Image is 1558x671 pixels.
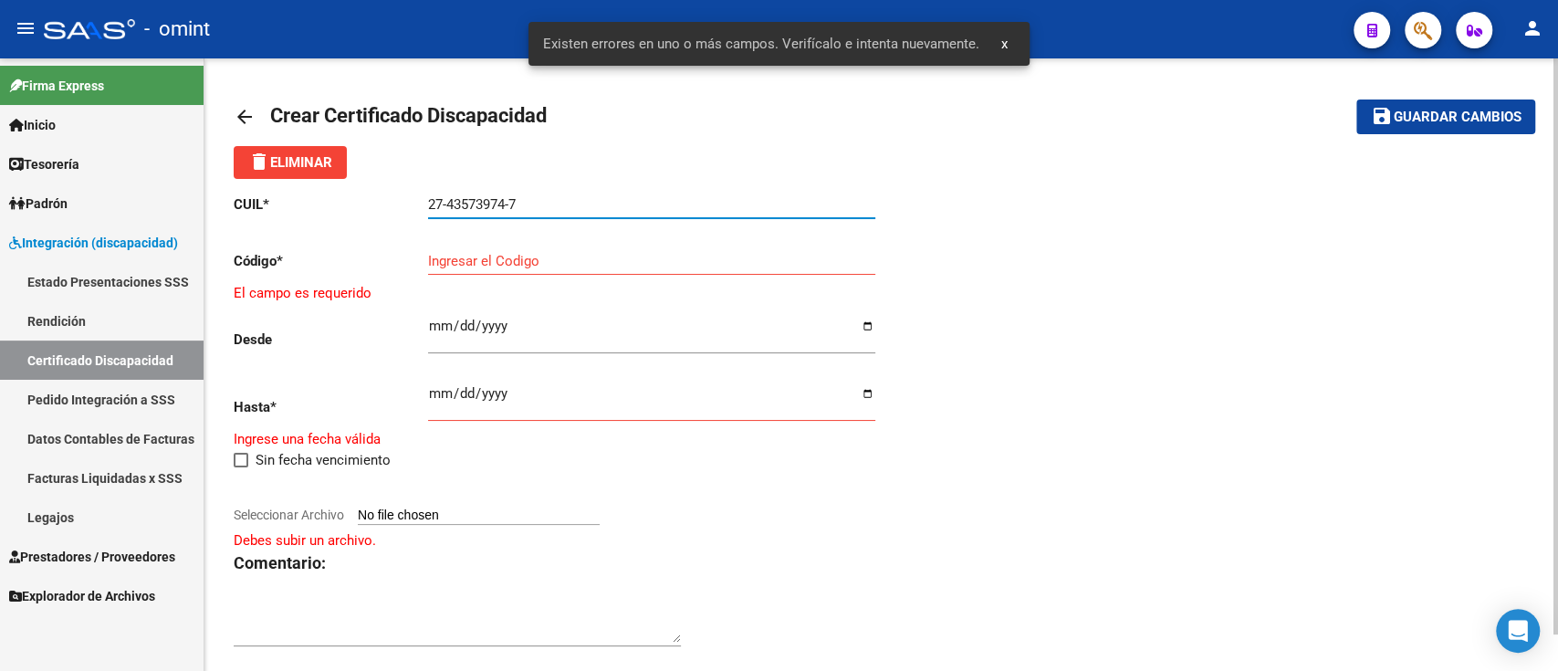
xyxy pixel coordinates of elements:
[9,154,79,174] span: Tesorería
[144,9,210,49] span: - omint
[234,429,882,449] p: Ingrese una fecha válida
[234,530,882,550] p: Debes subir un archivo.
[1356,100,1535,133] button: Guardar cambios
[270,104,547,127] span: Crear Certificado Discapacidad
[256,449,391,471] span: Sin fecha vencimiento
[248,151,270,173] mat-icon: delete
[9,233,178,253] span: Integración (discapacidad)
[1393,110,1521,126] span: Guardar cambios
[1371,105,1393,127] mat-icon: save
[234,553,326,572] strong: Comentario:
[1521,17,1543,39] mat-icon: person
[9,76,104,96] span: Firma Express
[9,547,175,567] span: Prestadores / Proveedores
[234,330,428,350] p: Desde
[234,146,347,179] button: Eliminar
[234,251,428,271] p: Código
[9,115,56,135] span: Inicio
[1001,36,1008,52] span: x
[234,397,428,417] p: Hasta
[234,508,344,522] span: Seleccionar Archivo
[248,154,332,171] span: Eliminar
[987,27,1022,60] button: x
[15,17,37,39] mat-icon: menu
[543,35,979,53] span: Existen errores en uno o más campos. Verifícalo e intenta nuevamente.
[234,106,256,128] mat-icon: arrow_back
[234,194,428,215] p: CUIL
[9,194,68,214] span: Padrón
[1496,609,1540,653] div: Open Intercom Messenger
[234,283,882,303] p: El campo es requerido
[9,586,155,606] span: Explorador de Archivos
